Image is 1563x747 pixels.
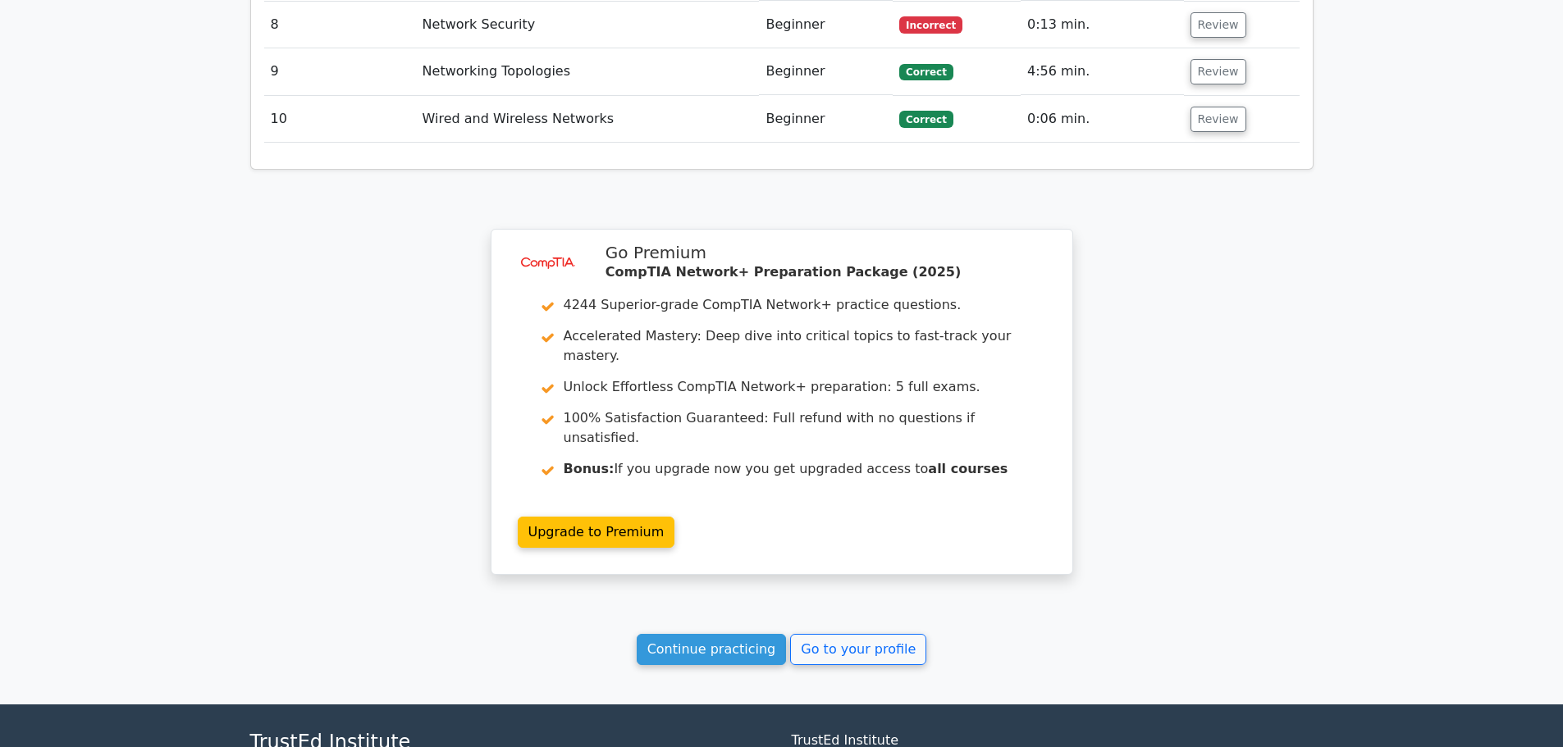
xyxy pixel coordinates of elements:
td: Beginner [759,2,893,48]
a: Upgrade to Premium [518,517,675,548]
button: Review [1191,59,1246,84]
td: Networking Topologies [416,48,760,95]
td: 9 [264,48,416,95]
td: 10 [264,96,416,143]
td: 0:13 min. [1021,2,1184,48]
td: 4:56 min. [1021,48,1184,95]
span: Correct [899,111,953,127]
td: 8 [264,2,416,48]
td: Wired and Wireless Networks [416,96,760,143]
span: Correct [899,64,953,80]
button: Review [1191,12,1246,38]
a: Go to your profile [790,634,926,665]
td: Network Security [416,2,760,48]
td: 0:06 min. [1021,96,1184,143]
a: Continue practicing [637,634,787,665]
span: Incorrect [899,16,962,33]
td: Beginner [759,96,893,143]
button: Review [1191,107,1246,132]
td: Beginner [759,48,893,95]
